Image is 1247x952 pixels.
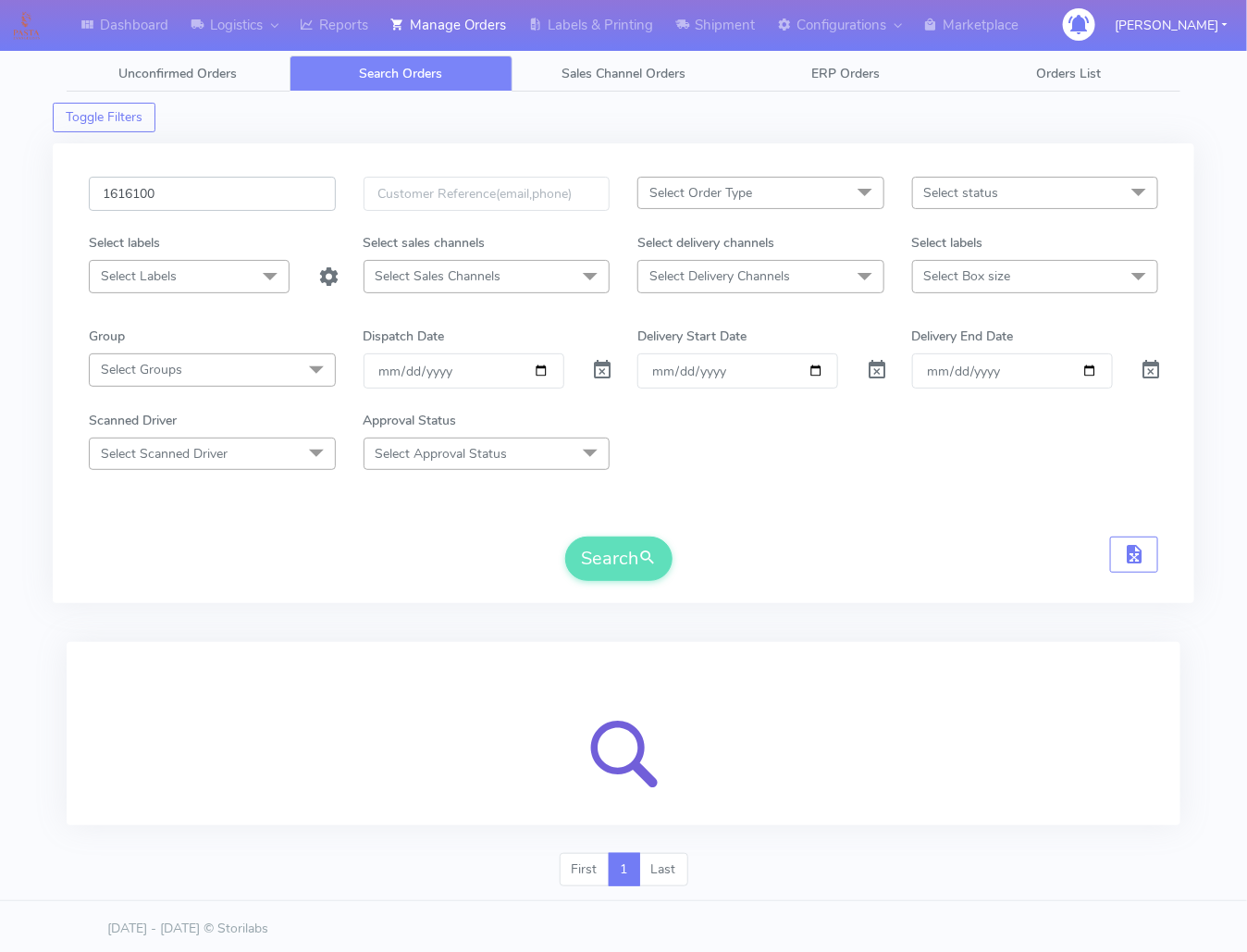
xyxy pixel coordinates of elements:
[912,233,983,253] label: Select labels
[364,233,486,253] label: Select sales channels
[562,65,685,82] span: Sales Channel Orders
[912,327,1014,346] label: Delivery End Date
[1101,6,1241,44] button: [PERSON_NAME]
[812,65,881,82] span: ERP Orders
[924,184,999,202] span: Select status
[637,233,774,253] label: Select delivery channels
[89,327,125,346] label: Group
[364,327,445,346] label: Dispatch Date
[359,65,442,82] span: Search Orders
[67,56,1180,92] ul: Tabs
[89,177,336,211] input: Order Id
[101,267,177,285] span: Select Labels
[364,177,611,211] input: Customer Reference(email,phone)
[609,853,640,886] a: 1
[376,445,508,463] span: Select Approval Status
[89,233,160,253] label: Select labels
[649,267,790,285] span: Select Delivery Channels
[118,65,237,82] span: Unconfirmed Orders
[53,103,155,132] button: Toggle Filters
[89,411,177,430] label: Scanned Driver
[565,537,673,581] button: Search
[376,267,501,285] span: Select Sales Channels
[364,411,457,430] label: Approval Status
[101,445,228,463] span: Select Scanned Driver
[649,184,752,202] span: Select Order Type
[637,327,747,346] label: Delivery Start Date
[1037,65,1102,82] span: Orders List
[101,361,182,378] span: Select Groups
[554,664,693,803] img: search-loader.svg
[924,267,1011,285] span: Select Box size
